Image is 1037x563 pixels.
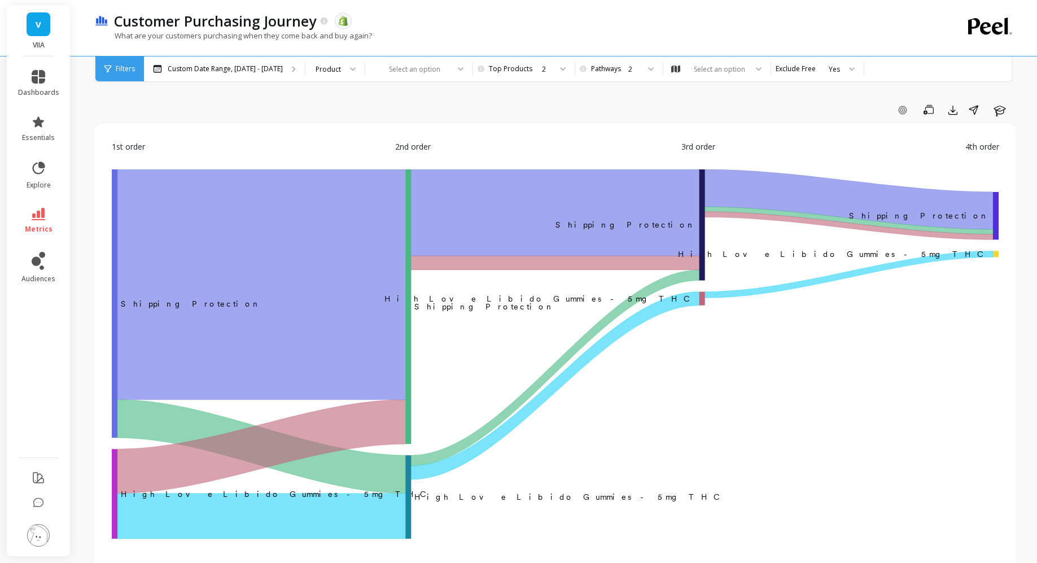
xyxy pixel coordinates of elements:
[22,133,55,142] span: essentials
[316,64,341,75] div: Product
[671,65,680,73] img: audience_map.svg
[414,492,726,501] text: High Love Libido Gummies - 5mg THC
[121,299,261,308] text: ‌Shipping Protection
[681,141,715,152] span: 3rd order
[112,141,145,152] span: 1st order
[965,141,999,152] span: 4th order
[27,524,50,547] img: profile picture
[21,274,55,283] span: audiences
[27,181,51,190] span: explore
[692,64,747,75] div: Select an option
[114,11,316,30] p: Customer Purchasing Journey
[18,41,59,50] p: VIIA
[121,490,432,499] text: ‌High Love Libido Gummies - 5mg THC
[168,64,283,73] p: Custom Date Range, [DATE] - [DATE]
[849,211,990,220] text: Shipping Protection
[384,294,696,303] text: ​High Love Libido Gummies - 5mg THC
[338,16,348,26] img: api.shopify.svg
[555,220,696,229] text: ​Shipping Protection
[829,64,840,75] div: Yes
[36,18,41,31] span: V
[116,64,135,73] span: Filters
[678,250,990,259] text: High Love Libido Gummies - 5mg THC
[112,169,999,543] svg: A chart.
[628,64,639,75] div: 2
[95,30,372,41] p: What are your customers purchasing when they come back and buy again?
[95,16,108,27] img: header icon
[395,141,431,152] span: 2nd order
[414,302,555,311] text: Shipping Protection
[18,88,59,97] span: dashboards
[25,225,52,234] span: metrics
[542,64,551,75] div: 2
